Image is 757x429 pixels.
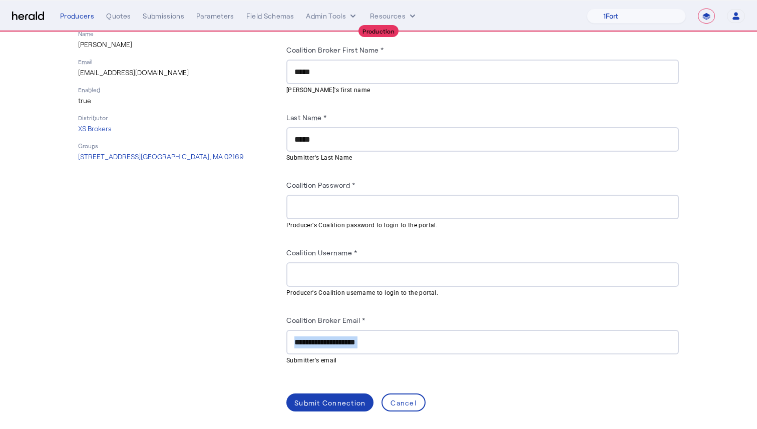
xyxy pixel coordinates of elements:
[143,11,184,21] div: Submissions
[286,84,673,95] mat-hint: [PERSON_NAME]'s first name
[78,114,274,122] p: Distributor
[286,287,673,298] mat-hint: Producer's Coalition username to login to the portal.
[78,152,244,161] span: [STREET_ADDRESS] [GEOGRAPHIC_DATA], MA 02169
[78,142,274,150] p: Groups
[286,219,673,230] mat-hint: Producer's Coalition password to login to the portal.
[306,11,358,21] button: internal dropdown menu
[78,86,274,94] p: Enabled
[382,393,426,411] button: Cancel
[60,11,94,21] div: Producers
[294,397,365,408] div: Submit Connection
[12,12,44,21] img: Herald Logo
[78,124,274,134] p: XS Brokers
[286,181,355,189] label: Coalition Password *
[246,11,294,21] div: Field Schemas
[78,58,274,66] p: Email
[78,40,274,50] p: [PERSON_NAME]
[358,25,399,37] div: Production
[78,30,274,38] p: Name
[106,11,131,21] div: Quotes
[78,96,274,106] p: true
[370,11,418,21] button: Resources dropdown menu
[286,113,327,122] label: Last Name *
[391,397,417,408] div: Cancel
[286,152,673,163] mat-hint: Submitter's Last Name
[196,11,234,21] div: Parameters
[286,316,365,324] label: Coalition Broker Email *
[286,393,373,411] button: Submit Connection
[286,354,673,365] mat-hint: Submitter's email
[78,68,274,78] p: [EMAIL_ADDRESS][DOMAIN_NAME]
[286,248,357,257] label: Coalition Username *
[286,46,384,54] label: Coalition Broker First Name *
